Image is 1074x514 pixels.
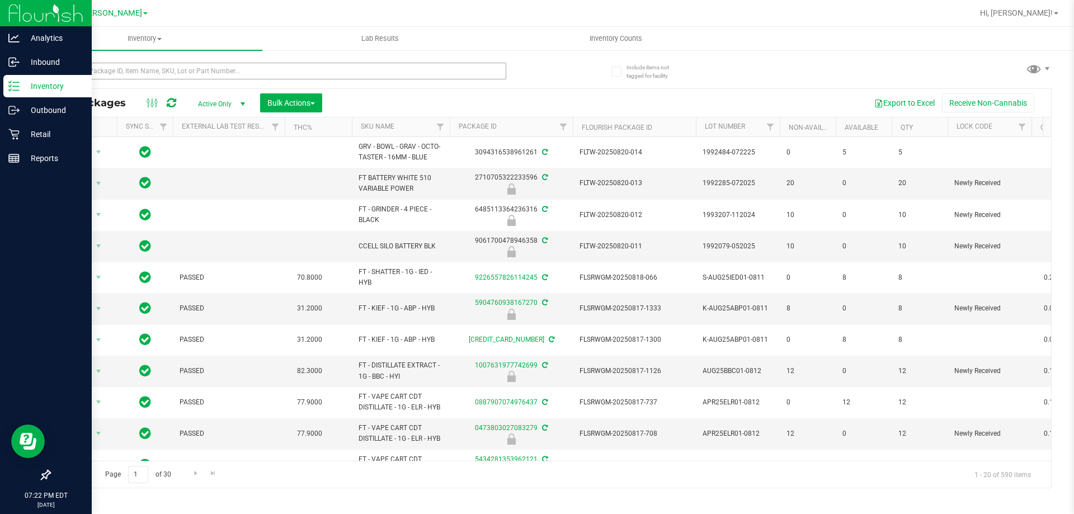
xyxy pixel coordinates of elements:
span: 8 [898,334,941,345]
span: 31.2000 [291,332,328,348]
a: Non-Available [789,124,839,131]
span: Inventory [27,34,262,44]
inline-svg: Analytics [8,32,20,44]
span: In Sync [139,238,151,254]
span: Sync from Compliance System [540,299,548,306]
button: Bulk Actions [260,93,322,112]
a: 5904760938167270 [475,299,538,306]
span: GRV - BOWL - GRAV - OCTO-TASTER - 16MM - BLUE [359,142,443,163]
span: Newly Received [954,428,1025,439]
a: Lab Results [262,27,498,50]
a: Filter [554,117,573,136]
span: 12 [786,366,829,376]
span: In Sync [139,144,151,160]
span: [PERSON_NAME] [81,8,142,18]
a: Filter [431,117,450,136]
span: 0.0000 [1038,332,1071,348]
span: Lab Results [346,34,414,44]
span: S-AUG25IED01-0811 [703,272,773,283]
span: 0 [842,460,885,470]
span: 8 [842,334,885,345]
span: In Sync [139,207,151,223]
span: 0 [786,334,829,345]
span: 77.9000 [291,426,328,442]
inline-svg: Retail [8,129,20,140]
span: In Sync [139,426,151,441]
span: 0 [842,366,885,376]
span: 0 [842,178,885,188]
span: FLTW-20250820-013 [580,178,689,188]
span: select [92,207,106,223]
span: select [92,332,106,348]
div: Newly Received [448,433,574,445]
span: 0 [842,241,885,252]
span: 10 [898,241,941,252]
a: Filter [761,117,780,136]
span: In Sync [139,332,151,347]
a: Qty [901,124,913,131]
div: 9061700478946358 [448,235,574,257]
span: select [92,270,106,285]
span: Bulk Actions [267,98,315,107]
span: In Sync [139,300,151,316]
span: FT - KIEF - 1G - ABP - HYB [359,303,443,314]
a: Go to the last page [205,466,222,481]
span: 0.0000 [1038,300,1071,317]
iframe: Resource center [11,425,45,458]
span: In Sync [139,457,151,473]
span: Inventory Counts [574,34,657,44]
span: 8 [898,272,941,283]
div: 3094316538961261 [448,147,574,158]
a: Filter [1013,117,1031,136]
span: Include items not tagged for facility [626,63,682,80]
a: Inventory Counts [498,27,733,50]
input: 1 [128,466,148,483]
inline-svg: Reports [8,153,20,164]
span: 31.2000 [291,300,328,317]
span: 77.9000 [291,457,328,473]
a: 0887907074976437 [475,398,538,406]
span: 12 [898,366,941,376]
span: FT - DISTILLATE EXTRACT - 1G - BBC - HYI [359,360,443,381]
a: Package ID [459,122,497,130]
span: FLSRWGM-20250817-737 [580,397,689,408]
div: 2710705322233596 [448,172,574,194]
a: Filter [154,117,173,136]
span: Sync from Compliance System [540,455,548,463]
span: Sync from Compliance System [540,424,548,432]
span: APR25ELR01-0812 [703,460,773,470]
span: FT - SHATTER - 1G - IED - HYB [359,267,443,288]
span: Newly Received [954,366,1025,376]
span: Sync from Compliance System [540,237,548,244]
div: 6485113364236316 [448,204,574,226]
a: 1007631977742699 [475,361,538,369]
span: Sync from Compliance System [547,336,554,343]
span: 12 [898,428,941,439]
span: In Sync [139,175,151,191]
span: FT - KIEF - 1G - ABP - HYB [359,334,443,345]
a: Lock Code [957,122,992,130]
button: Receive Non-Cannabis [942,93,1034,112]
span: FLTW-20250820-012 [580,210,689,220]
inline-svg: Inventory [8,81,20,92]
span: 0 [786,397,829,408]
span: PASSED [180,460,278,470]
input: Search Package ID, Item Name, SKU, Lot or Part Number... [49,63,506,79]
span: PASSED [180,366,278,376]
span: FLSRWGM-20250817-708 [580,428,689,439]
a: Flourish Package ID [582,124,652,131]
span: K-AUG25ABP01-0811 [703,303,773,314]
span: 1992079-052025 [703,241,773,252]
a: 5434281353962121 [475,455,538,463]
span: FLTW-20250820-011 [580,241,689,252]
p: Analytics [20,31,87,45]
span: 0 [842,428,885,439]
span: 0.1480 [1038,457,1071,473]
div: Newly Received [448,183,574,195]
span: In Sync [139,270,151,285]
a: 9226557826114245 [475,273,538,281]
a: Filter [266,117,285,136]
span: 0.1480 [1038,426,1071,442]
span: AUG25BBC01-0812 [703,366,773,376]
span: 20 [786,178,829,188]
